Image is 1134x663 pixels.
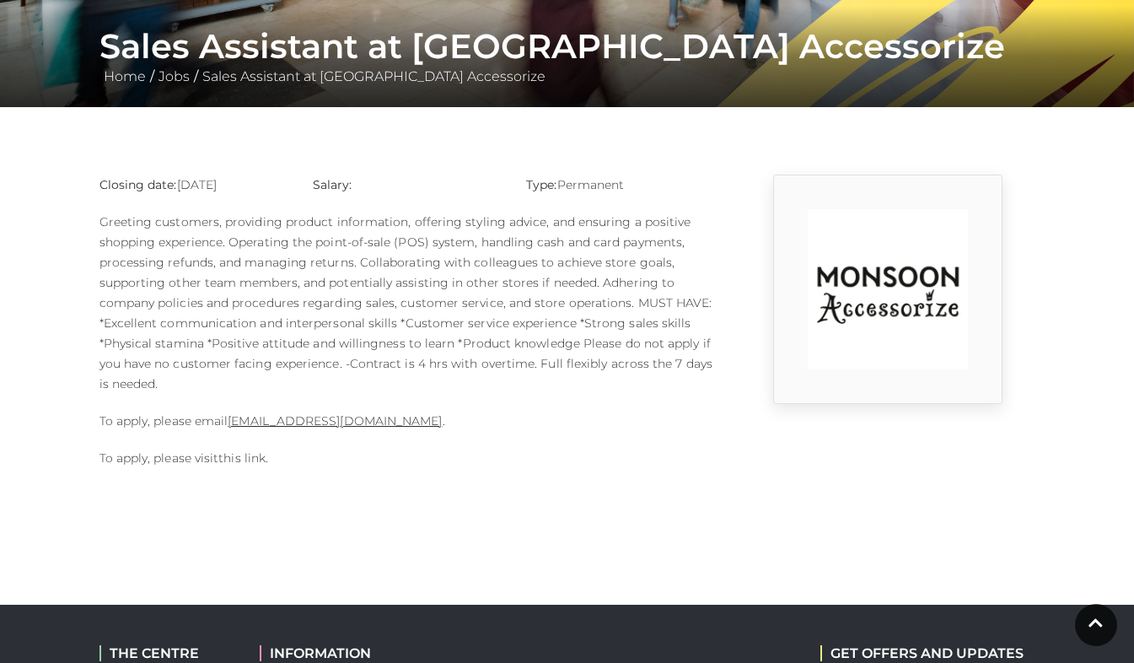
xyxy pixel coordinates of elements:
h2: GET OFFERS AND UPDATES [820,645,1024,661]
strong: Salary: [313,177,352,192]
p: To apply, please visit . [99,448,715,468]
h2: THE CENTRE [99,645,234,661]
strong: Closing date: [99,177,177,192]
p: To apply, please email . [99,411,715,431]
a: Jobs [154,68,194,84]
strong: Type: [526,177,556,192]
h1: Sales Assistant at [GEOGRAPHIC_DATA] Accessorize [99,26,1035,67]
a: Sales Assistant at [GEOGRAPHIC_DATA] Accessorize [198,68,550,84]
h2: INFORMATION [260,645,475,661]
p: Greeting customers, providing product information, offering styling advice, and ensuring a positi... [99,212,715,394]
p: Permanent [526,175,714,195]
a: Home [99,68,150,84]
div: / / [87,26,1048,87]
img: rtuC_1630740947_no1Y.jpg [808,209,968,369]
p: [DATE] [99,175,288,195]
a: [EMAIL_ADDRESS][DOMAIN_NAME] [228,413,442,429]
a: this link [218,450,266,466]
